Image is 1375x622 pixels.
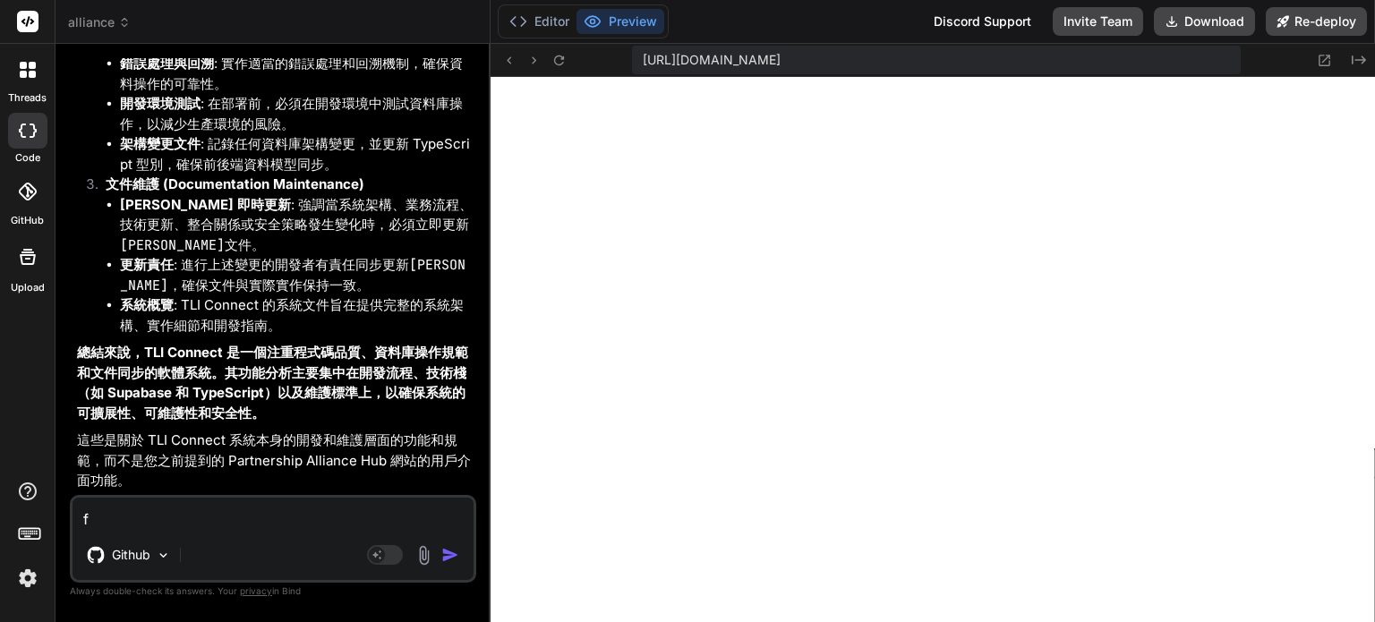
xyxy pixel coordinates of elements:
[11,213,44,228] label: GitHub
[106,175,364,192] strong: 文件維護 (Documentation Maintenance)
[1266,7,1367,36] button: Re-deploy
[120,135,201,152] strong: 架構變更文件
[70,583,476,600] p: Always double-check its answers. Your in Bind
[643,51,781,69] span: [URL][DOMAIN_NAME]
[414,545,434,566] img: attachment
[68,13,131,31] span: alliance
[13,563,43,593] img: settings
[120,55,214,72] strong: 錯誤處理與回溯
[112,546,150,564] p: Github
[8,90,47,106] label: threads
[120,236,225,254] code: [PERSON_NAME]
[120,256,465,294] code: [PERSON_NAME]
[491,77,1375,622] iframe: Preview
[1154,7,1255,36] button: Download
[11,280,45,295] label: Upload
[120,95,201,112] strong: 開發環境測試
[1053,7,1143,36] button: Invite Team
[120,134,473,175] li: : 記錄任何資料庫架構變更，並更新 TypeScript 型別，確保前後端資料模型同步。
[441,546,459,564] img: icon
[120,94,473,134] li: : 在部署前，必須在開發環境中測試資料庫操作，以減少生產環境的風險。
[120,54,473,94] li: : 實作適當的錯誤處理和回溯機制，確保資料操作的可靠性。
[156,548,171,563] img: Pick Models
[120,255,473,295] li: : 進行上述變更的開發者有責任同步更新 ，確保文件與實際實作保持一致。
[120,296,174,313] strong: 系統概覽
[15,150,40,166] label: code
[120,256,174,273] strong: 更新責任
[77,344,468,422] strong: 總結來說，TLI Connect 是一個注重程式碼品質、資料庫操作規範和文件同步的軟體系統。其功能分析主要集中在開發流程、技術棧（如 Supabase 和 TypeScript）以及維護標準上，...
[77,430,473,491] p: 這些是關於 TLI Connect 系統本身的開發和維護層面的功能和規範，而不是您之前提到的 Partnership Alliance Hub 網站的用戶介面功能。
[923,7,1042,36] div: Discord Support
[120,195,473,256] li: : 強調當系統架構、業務流程、技術更新、整合關係或安全策略發生變化時，必須立即更新 文件。
[73,498,474,530] textarea: f
[120,295,473,336] li: : TLI Connect 的系統文件旨在提供完整的系統架構、實作細節和開發指南。
[576,9,664,34] button: Preview
[502,9,576,34] button: Editor
[120,196,291,213] strong: [PERSON_NAME] 即時更新
[240,585,272,596] span: privacy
